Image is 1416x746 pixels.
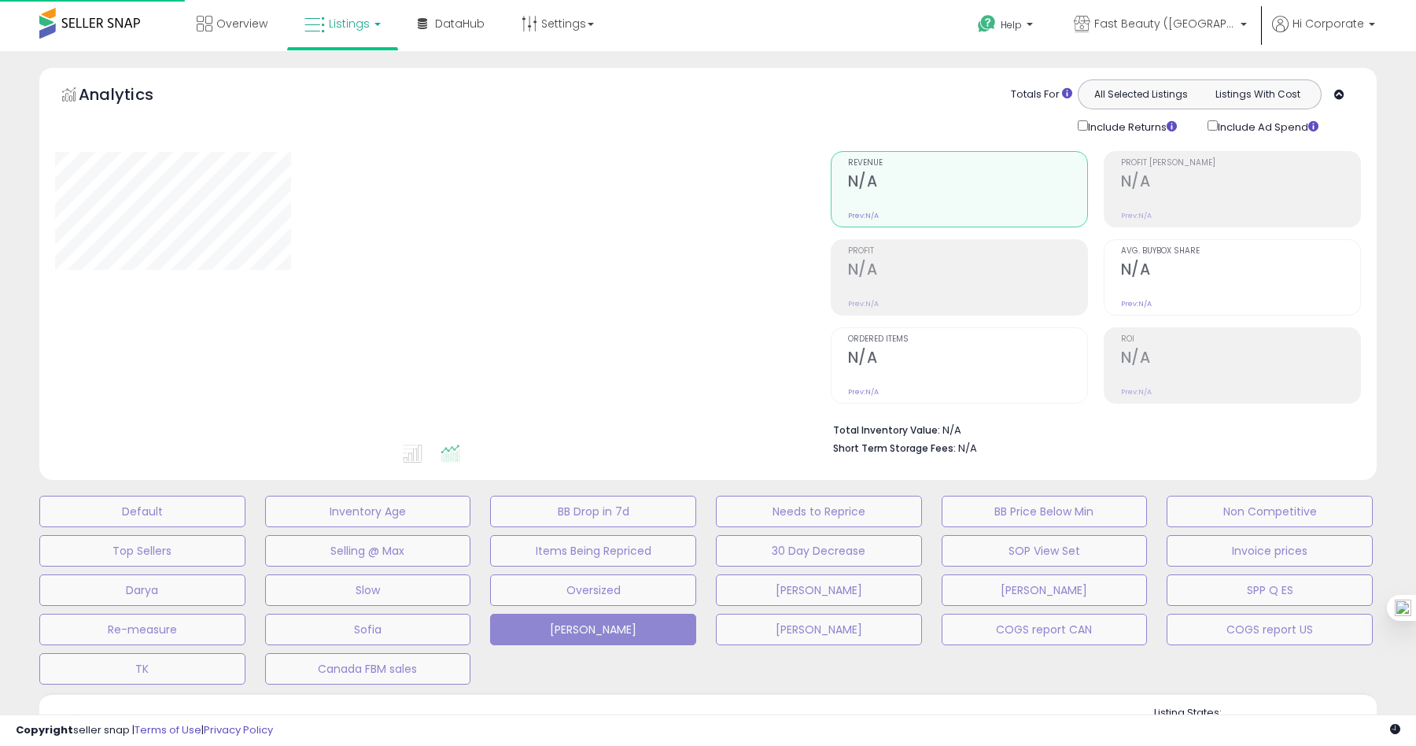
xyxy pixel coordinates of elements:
h2: N/A [848,260,1087,282]
small: Prev: N/A [848,211,879,220]
span: Help [1001,18,1022,31]
small: Prev: N/A [1121,211,1152,220]
li: N/A [833,419,1349,438]
span: ROI [1121,335,1360,344]
button: TK [39,653,245,685]
h2: N/A [1121,260,1360,282]
button: Invoice prices [1167,535,1373,567]
a: Hi Corporate [1272,16,1375,51]
span: Profit [848,247,1087,256]
button: Default [39,496,245,527]
button: SPP Q ES [1167,574,1373,606]
span: DataHub [435,16,485,31]
h5: Analytics [79,83,184,109]
button: Re-measure [39,614,245,645]
div: Include Ad Spend [1196,117,1344,135]
span: Overview [216,16,267,31]
span: Avg. Buybox Share [1121,247,1360,256]
button: Oversized [490,574,696,606]
h2: N/A [848,349,1087,370]
button: COGS report CAN [942,614,1148,645]
button: Darya [39,574,245,606]
strong: Copyright [16,722,73,737]
small: Prev: N/A [1121,299,1152,308]
h2: N/A [1121,349,1360,370]
small: Prev: N/A [848,299,879,308]
button: All Selected Listings [1082,84,1200,105]
button: Listings With Cost [1199,84,1316,105]
b: Total Inventory Value: [833,423,940,437]
small: Prev: N/A [1121,387,1152,397]
h2: N/A [1121,172,1360,194]
button: Non Competitive [1167,496,1373,527]
button: BB Price Below Min [942,496,1148,527]
div: seller snap | | [16,723,273,738]
button: COGS report US [1167,614,1373,645]
a: Help [965,2,1049,51]
button: Slow [265,574,471,606]
button: Items Being Repriced [490,535,696,567]
b: Short Term Storage Fees: [833,441,956,455]
small: Prev: N/A [848,387,879,397]
button: Selling @ Max [265,535,471,567]
button: [PERSON_NAME] [716,574,922,606]
span: Hi Corporate [1292,16,1364,31]
button: Sofia [265,614,471,645]
span: Profit [PERSON_NAME] [1121,159,1360,168]
img: one_i.png [1395,600,1411,616]
span: Ordered Items [848,335,1087,344]
button: Top Sellers [39,535,245,567]
span: Revenue [848,159,1087,168]
div: Include Returns [1066,117,1196,135]
button: SOP View Set [942,535,1148,567]
span: Fast Beauty ([GEOGRAPHIC_DATA]) [1094,16,1236,31]
button: Canada FBM sales [265,653,471,685]
span: Listings [329,16,370,31]
button: BB Drop in 7d [490,496,696,527]
button: 30 Day Decrease [716,535,922,567]
button: [PERSON_NAME] [942,574,1148,606]
i: Get Help [977,14,997,34]
div: Totals For [1011,87,1072,102]
button: Inventory Age [265,496,471,527]
span: N/A [958,441,977,456]
h2: N/A [848,172,1087,194]
button: Needs to Reprice [716,496,922,527]
button: [PERSON_NAME] [490,614,696,645]
button: [PERSON_NAME] [716,614,922,645]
